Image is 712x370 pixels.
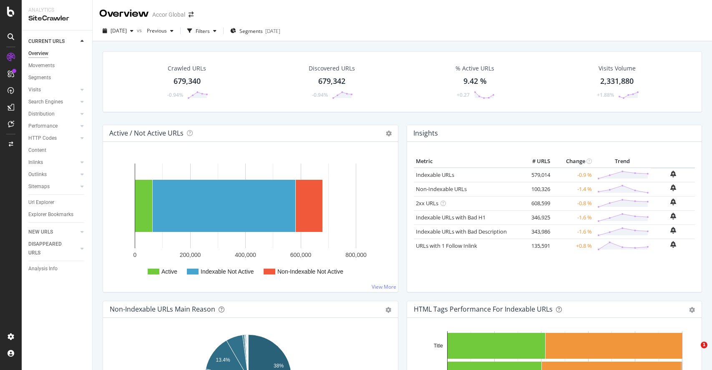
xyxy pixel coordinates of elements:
div: Performance [28,122,58,131]
div: Visits [28,86,41,94]
div: Analysis Info [28,264,58,273]
button: [DATE] [99,24,137,38]
text: 800,000 [345,252,367,258]
a: Distribution [28,110,78,118]
div: HTML Tags Performance for Indexable URLs [414,305,553,313]
a: Visits [28,86,78,94]
text: 600,000 [290,252,312,258]
td: -1.6 % [552,210,594,224]
button: Filters [184,24,220,38]
text: 0 [133,252,137,258]
td: 608,599 [519,196,552,210]
div: Sitemaps [28,182,50,191]
i: Options [386,131,392,136]
div: -0.94% [312,91,328,98]
td: 135,591 [519,239,552,253]
td: 343,986 [519,224,552,239]
span: vs [137,27,143,34]
div: [DATE] [265,28,280,35]
div: Outlinks [28,170,47,179]
button: Segments[DATE] [227,24,284,38]
a: 2xx URLs [416,199,438,207]
a: Url Explorer [28,198,86,207]
a: Indexable URLs with Bad H1 [416,214,486,221]
div: Inlinks [28,158,43,167]
a: Movements [28,61,86,70]
div: Search Engines [28,98,63,106]
a: Sitemaps [28,182,78,191]
a: Non-Indexable URLs [416,185,467,193]
a: Analysis Info [28,264,86,273]
div: Movements [28,61,55,70]
text: Non-Indexable Not Active [277,268,343,275]
div: Overview [99,7,149,21]
div: +1.88% [597,91,614,98]
button: Previous [143,24,177,38]
div: Content [28,146,46,155]
div: 2,331,880 [600,76,634,87]
th: Change [552,155,594,168]
td: 579,014 [519,168,552,182]
div: Segments [28,73,51,82]
div: arrow-right-arrow-left [189,12,194,18]
text: 13.4% [216,357,230,363]
th: # URLS [519,155,552,168]
div: Discovered URLs [309,64,355,73]
a: HTTP Codes [28,134,78,143]
text: Active [161,268,177,275]
div: bell-plus [670,184,676,191]
div: Overview [28,49,48,58]
td: 100,326 [519,182,552,196]
h4: Active / Not Active URLs [109,128,184,139]
div: DISAPPEARED URLS [28,240,70,257]
td: -1.4 % [552,182,594,196]
div: Distribution [28,110,55,118]
a: URLs with 1 Follow Inlink [416,242,477,249]
div: 9.42 % [463,76,487,87]
a: Explorer Bookmarks [28,210,86,219]
a: DISAPPEARED URLS [28,240,78,257]
div: Analytics [28,7,86,14]
div: Crawled URLs [168,64,206,73]
div: bell-plus [670,213,676,219]
div: bell-plus [670,227,676,234]
div: gear [385,307,391,313]
div: SiteCrawler [28,14,86,23]
div: gear [689,307,695,313]
td: -1.6 % [552,224,594,239]
a: CURRENT URLS [28,37,78,46]
span: 2025 Sep. 17th [111,27,127,34]
div: Non-Indexable URLs Main Reason [110,305,215,313]
span: 1 [701,342,707,348]
a: Search Engines [28,98,78,106]
text: Title [433,343,443,349]
div: 679,340 [174,76,201,87]
iframe: Intercom live chat [684,342,704,362]
div: HTTP Codes [28,134,57,143]
div: -0.94% [167,91,183,98]
div: CURRENT URLS [28,37,65,46]
td: +0.8 % [552,239,594,253]
div: % Active URLs [455,64,494,73]
th: Metric [414,155,519,168]
th: Trend [594,155,651,168]
a: Performance [28,122,78,131]
div: NEW URLS [28,228,53,237]
a: Outlinks [28,170,78,179]
div: Accor Global [152,10,185,19]
div: 679,342 [318,76,345,87]
div: Url Explorer [28,198,54,207]
td: 346,925 [519,210,552,224]
div: Explorer Bookmarks [28,210,73,219]
div: bell-plus [670,171,676,177]
div: Filters [196,28,210,35]
svg: A chart. [110,155,387,285]
a: Content [28,146,86,155]
a: Indexable URLs with Bad Description [416,228,507,235]
a: Segments [28,73,86,82]
text: 400,000 [235,252,256,258]
div: bell-plus [670,199,676,205]
text: Indexable Not Active [201,268,254,275]
text: 38% [274,363,284,369]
